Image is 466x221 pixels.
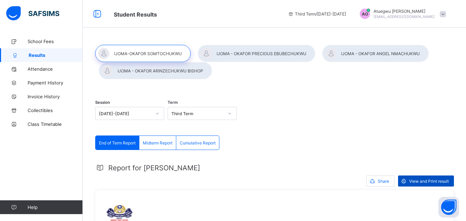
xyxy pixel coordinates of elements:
span: Student Results [114,11,157,18]
span: Report for [PERSON_NAME] [108,164,200,172]
div: [DATE]-[DATE] [99,111,151,116]
span: Collectibles [28,108,83,113]
span: Cumulative Report [180,140,216,145]
span: Atuegwu [PERSON_NAME] [374,9,435,14]
span: Session [95,100,110,105]
span: Results [29,52,83,58]
span: AO [362,11,368,17]
span: [EMAIL_ADDRESS][DOMAIN_NAME] [374,14,435,19]
span: Payment History [28,80,83,86]
span: Share [378,179,389,184]
span: View and Print result [409,179,449,184]
span: Help [28,204,82,210]
span: School Fees [28,39,83,44]
span: Invoice History [28,94,83,99]
span: End of Term Report [99,140,136,145]
span: Term [168,100,178,105]
img: safsims [6,6,59,21]
span: Class Timetable [28,121,83,127]
span: Midterm Report [143,140,172,145]
button: Open asap [438,197,459,218]
div: Atuegwu Okafor [353,9,449,19]
span: session/term information [288,11,346,17]
div: Third Term [171,111,224,116]
span: Attendance [28,66,83,72]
